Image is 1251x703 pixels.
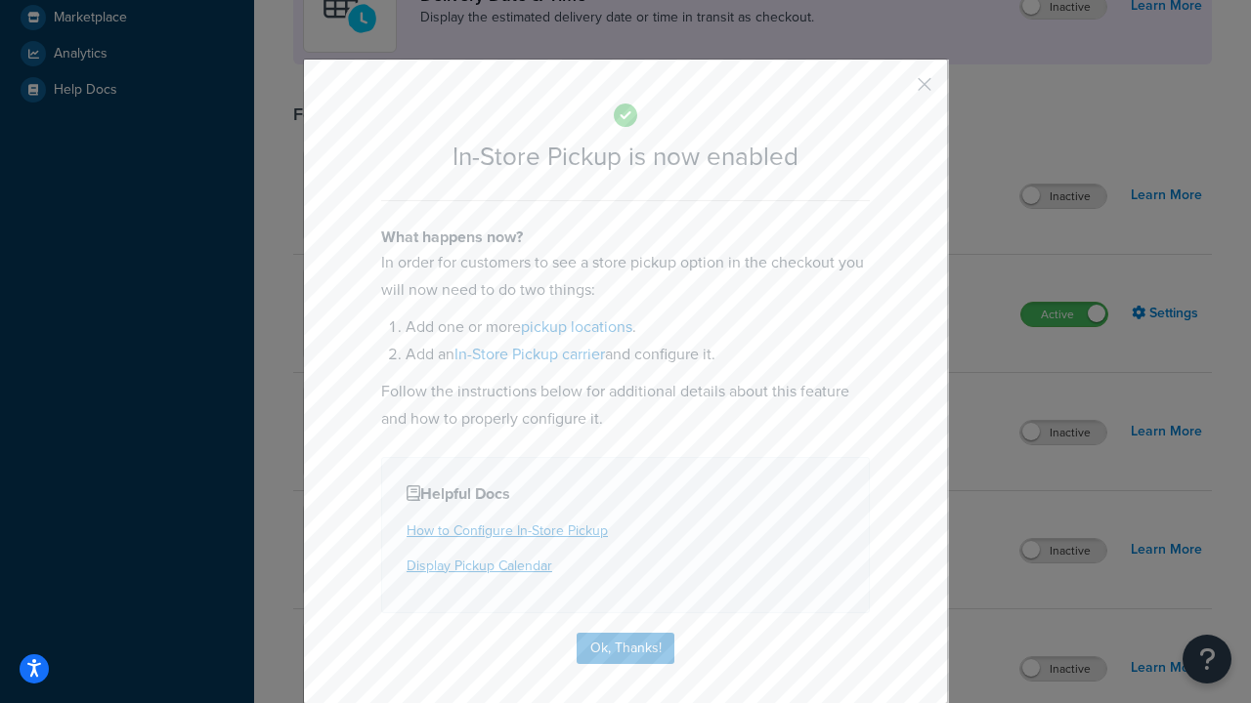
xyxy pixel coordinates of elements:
[406,341,870,368] li: Add an and configure it.
[577,633,674,664] button: Ok, Thanks!
[521,315,632,338] a: pickup locations
[406,313,870,341] li: Add one or more .
[381,378,870,433] p: Follow the instructions below for additional details about this feature and how to properly confi...
[381,249,870,304] p: In order for customers to see a store pickup option in the checkout you will now need to do two t...
[407,520,608,541] a: How to Configure In-Store Pickup
[407,556,552,576] a: Display Pickup Calendar
[454,343,605,365] a: In-Store Pickup carrier
[381,143,870,171] h2: In-Store Pickup is now enabled
[381,226,870,249] h4: What happens now?
[407,482,844,506] h4: Helpful Docs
